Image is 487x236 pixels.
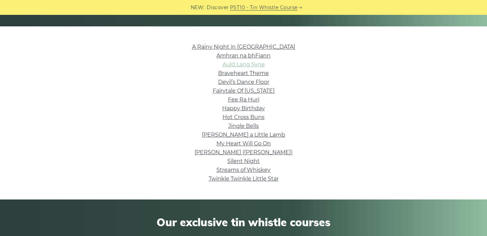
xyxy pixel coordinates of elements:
a: Amhran na bhFiann [216,52,271,59]
span: NEW: [191,4,205,11]
span: Our exclusive tin whistle courses [53,216,434,229]
a: Fairytale Of [US_STATE] [213,88,275,94]
a: Hot Cross Buns [223,114,264,120]
a: PST10 - Tin Whistle Course [230,4,298,11]
span: Discover [207,4,229,11]
a: My Heart Will Go On [216,140,271,147]
a: Streams of Whiskey [216,167,271,173]
a: A Rainy Night in [GEOGRAPHIC_DATA] [192,44,295,50]
a: Fee Ra Huri [228,96,259,103]
a: [PERSON_NAME] ([PERSON_NAME]) [194,149,293,156]
a: Jingle Bells [228,123,259,129]
a: Auld Lang Syne [223,61,265,68]
a: Braveheart Theme [218,70,269,76]
a: [PERSON_NAME] a Little Lamb [202,132,285,138]
a: Silent Night [227,158,260,164]
a: Happy Birthday [222,105,265,112]
a: Devil’s Dance Floor [218,79,269,85]
a: Twinkle Twinkle Little Star [209,175,279,182]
